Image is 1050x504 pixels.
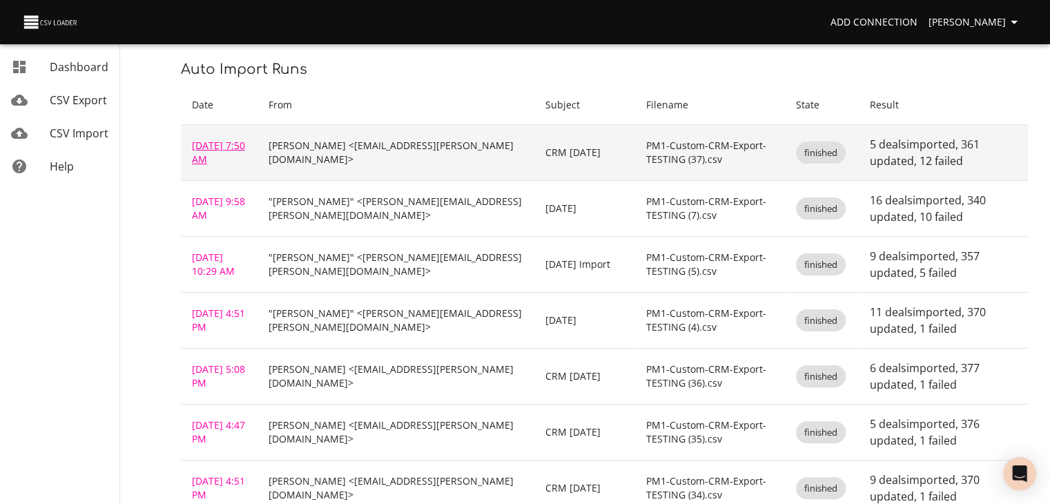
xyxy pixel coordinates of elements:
td: PM1-Custom-CRM-Export-TESTING (35).csv [635,405,785,461]
span: [PERSON_NAME] [929,14,1022,31]
span: finished [796,426,846,439]
span: finished [796,258,846,271]
span: Help [50,159,74,174]
td: [PERSON_NAME] <[EMAIL_ADDRESS][PERSON_NAME][DOMAIN_NAME]> [257,125,534,181]
p: 5 deals imported , 361 updated , 12 failed [870,136,1017,169]
span: Add Connection [830,14,917,31]
img: CSV Loader [22,12,80,32]
span: finished [796,370,846,383]
p: 9 deals imported , 357 updated , 5 failed [870,248,1017,281]
td: [PERSON_NAME] <[EMAIL_ADDRESS][PERSON_NAME][DOMAIN_NAME]> [257,349,534,405]
td: "[PERSON_NAME]" <[PERSON_NAME][EMAIL_ADDRESS][PERSON_NAME][DOMAIN_NAME]> [257,181,534,237]
th: Filename [635,86,785,125]
p: 5 deals imported , 376 updated , 1 failed [870,416,1017,449]
a: [DATE] 4:51 PM [192,307,245,333]
span: finished [796,482,846,495]
th: Date [181,86,257,125]
span: CSV Import [50,126,108,141]
td: [DATE] [534,181,635,237]
th: Result [859,86,1028,125]
td: CRM [DATE] [534,125,635,181]
p: 11 deals imported , 370 updated , 1 failed [870,304,1017,337]
a: [DATE] 10:29 AM [192,251,235,278]
div: Open Intercom Messenger [1003,457,1036,490]
th: From [257,86,534,125]
td: PM1-Custom-CRM-Export-TESTING (37).csv [635,125,785,181]
td: [PERSON_NAME] <[EMAIL_ADDRESS][PERSON_NAME][DOMAIN_NAME]> [257,405,534,461]
p: 16 deals imported , 340 updated , 10 failed [870,192,1017,225]
th: Subject [534,86,635,125]
span: Dashboard [50,59,108,75]
td: CRM [DATE] [534,349,635,405]
span: finished [796,202,846,215]
a: Add Connection [825,10,923,35]
th: State [785,86,859,125]
span: CSV Export [50,93,107,108]
span: Auto Import Runs [181,61,307,77]
span: finished [796,146,846,159]
a: [DATE] 4:47 PM [192,418,245,445]
td: PM1-Custom-CRM-Export-TESTING (36).csv [635,349,785,405]
td: CRM [DATE] [534,405,635,461]
a: [DATE] 9:58 AM [192,195,245,222]
a: [DATE] 4:51 PM [192,474,245,501]
td: PM1-Custom-CRM-Export-TESTING (7).csv [635,181,785,237]
td: "[PERSON_NAME]" <[PERSON_NAME][EMAIL_ADDRESS][PERSON_NAME][DOMAIN_NAME]> [257,293,534,349]
span: finished [796,314,846,327]
p: 6 deals imported , 377 updated , 1 failed [870,360,1017,393]
td: [DATE] Import [534,237,635,293]
td: PM1-Custom-CRM-Export-TESTING (4).csv [635,293,785,349]
td: [DATE] [534,293,635,349]
a: [DATE] 5:08 PM [192,362,245,389]
button: [PERSON_NAME] [923,10,1028,35]
td: PM1-Custom-CRM-Export-TESTING (5).csv [635,237,785,293]
td: "[PERSON_NAME]" <[PERSON_NAME][EMAIL_ADDRESS][PERSON_NAME][DOMAIN_NAME]> [257,237,534,293]
a: [DATE] 7:50 AM [192,139,245,166]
